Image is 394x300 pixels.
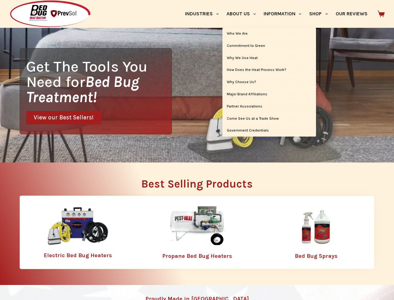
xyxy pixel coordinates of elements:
[222,52,316,64] a: Why We Use Heat
[26,111,101,124] a: View our Best Sellers!
[5,2,24,21] button: Open LiveChat chat widget
[20,178,374,189] h2: Best Selling Products
[222,101,316,112] a: Partner Associations
[295,252,338,259] a: Bed Bug Sprays
[26,73,139,106] i: Bed Bug Treatment!
[44,252,112,259] a: Electric Bed Bug Heaters
[222,64,316,76] a: How Does the Heat Process Work?
[222,40,316,52] a: Commitment to Green
[222,125,316,137] a: Government Credentials
[222,113,316,125] a: Come See Us at a Trade Show
[34,115,94,121] span: View our Best Sellers!
[222,88,316,100] a: Major Brand Affiliations
[26,59,172,105] h1: Get The Tools You Need for
[222,28,316,40] a: Who We Are
[162,252,232,259] a: Propane Bed Bug Heaters
[222,76,316,88] a: Why Choose Us?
